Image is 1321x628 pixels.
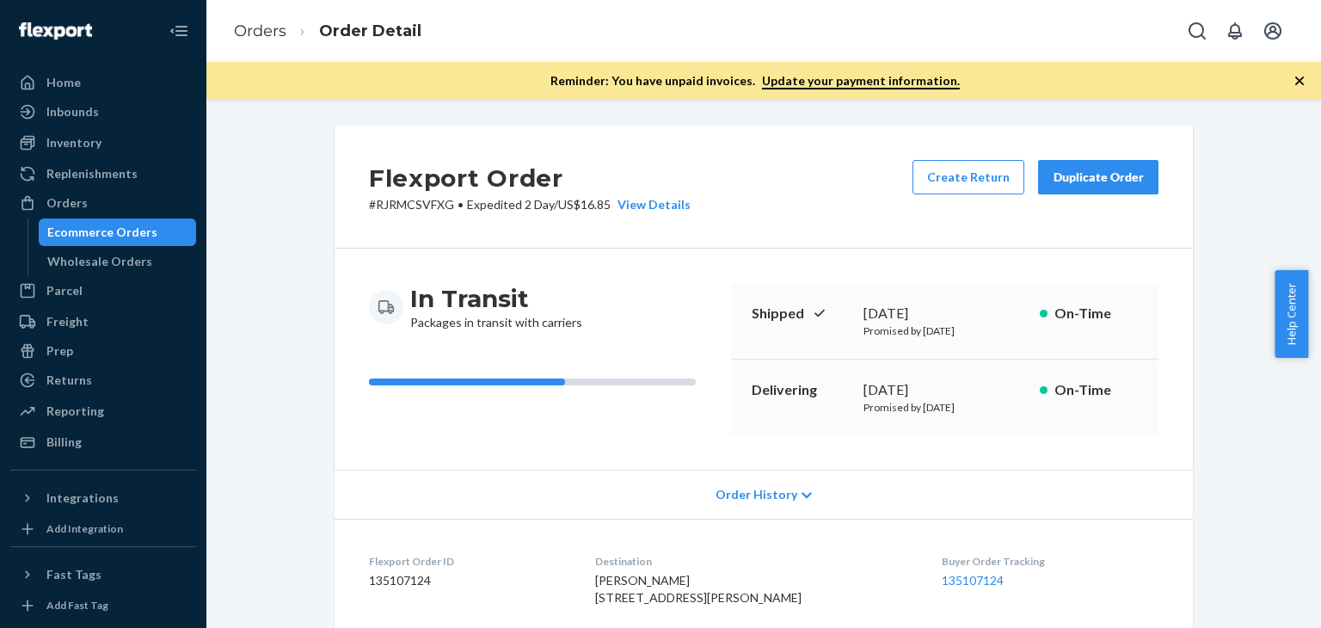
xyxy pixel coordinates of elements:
a: Reporting [10,397,196,425]
p: On-Time [1054,304,1138,323]
div: Duplicate Order [1053,169,1144,186]
a: Replenishments [10,160,196,188]
a: Inbounds [10,98,196,126]
div: Inventory [46,134,101,151]
p: Delivering [752,380,850,400]
ol: breadcrumbs [220,6,435,57]
a: Update your payment information. [762,73,960,89]
div: Reporting [46,403,104,420]
img: Flexport logo [19,22,92,40]
a: Orders [10,189,196,217]
span: • [458,197,464,212]
button: Integrations [10,484,196,512]
button: Help Center [1275,270,1308,358]
span: [PERSON_NAME] [STREET_ADDRESS][PERSON_NAME] [595,573,802,605]
div: Fast Tags [46,566,101,583]
a: Add Integration [10,519,196,539]
p: Reminder: You have unpaid invoices. [550,72,960,89]
a: Parcel [10,277,196,305]
span: Expedited 2 Day [467,197,554,212]
dd: 135107124 [369,572,568,589]
div: Parcel [46,282,83,299]
button: View Details [611,196,691,213]
p: Promised by [DATE] [863,323,1026,338]
div: Home [46,74,81,91]
p: Promised by [DATE] [863,400,1026,415]
a: 135107124 [942,573,1004,588]
div: Replenishments [46,165,138,182]
div: Prep [46,342,73,360]
a: Billing [10,428,196,456]
p: Shipped [752,304,850,323]
a: Wholesale Orders [39,248,197,275]
p: # RJRMCSVFXG / US$16.85 [369,196,691,213]
button: Close Navigation [162,14,196,48]
div: [DATE] [863,304,1026,323]
dt: Buyer Order Tracking [942,554,1158,569]
div: Orders [46,194,88,212]
button: Open account menu [1256,14,1290,48]
a: Home [10,69,196,96]
div: Returns [46,372,92,389]
div: Inbounds [46,103,99,120]
a: Orders [234,22,286,40]
div: Integrations [46,489,119,507]
a: Add Fast Tag [10,595,196,616]
a: Prep [10,337,196,365]
button: Duplicate Order [1038,160,1158,194]
div: Add Integration [46,521,123,536]
span: Order History [716,486,797,503]
a: Order Detail [319,22,421,40]
p: On-Time [1054,380,1138,400]
div: [DATE] [863,380,1026,400]
dt: Destination [595,554,915,569]
div: Freight [46,313,89,330]
h3: In Transit [410,283,582,314]
button: Open Search Box [1180,14,1214,48]
div: Wholesale Orders [47,253,152,270]
dt: Flexport Order ID [369,554,568,569]
div: Billing [46,434,82,451]
button: Open notifications [1218,14,1252,48]
a: Ecommerce Orders [39,219,197,246]
a: Returns [10,366,196,394]
button: Create Return [912,160,1024,194]
div: Add Fast Tag [46,598,108,613]
div: Packages in transit with carriers [410,283,582,331]
button: Fast Tags [10,561,196,588]
a: Freight [10,308,196,336]
a: Inventory [10,129,196,157]
h2: Flexport Order [369,160,691,196]
div: Ecommerce Orders [47,224,157,241]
